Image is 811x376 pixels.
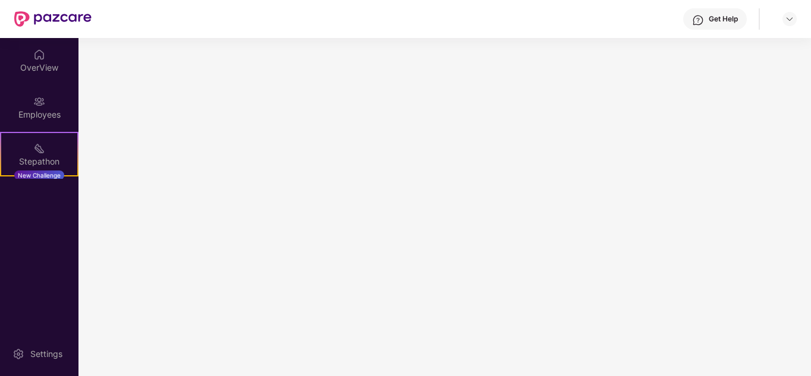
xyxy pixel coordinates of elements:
[12,348,24,360] img: svg+xml;base64,PHN2ZyBpZD0iU2V0dGluZy0yMHgyMCIgeG1sbnM9Imh0dHA6Ly93d3cudzMub3JnLzIwMDAvc3ZnIiB3aW...
[27,348,66,360] div: Settings
[709,14,738,24] div: Get Help
[14,170,64,180] div: New Challenge
[14,11,92,27] img: New Pazcare Logo
[1,156,77,168] div: Stepathon
[785,14,794,24] img: svg+xml;base64,PHN2ZyBpZD0iRHJvcGRvd24tMzJ4MzIiIHhtbG5zPSJodHRwOi8vd3d3LnczLm9yZy8yMDAwL3N2ZyIgd2...
[33,96,45,108] img: svg+xml;base64,PHN2ZyBpZD0iRW1wbG95ZWVzIiB4bWxucz0iaHR0cDovL3d3dy53My5vcmcvMjAwMC9zdmciIHdpZHRoPS...
[692,14,704,26] img: svg+xml;base64,PHN2ZyBpZD0iSGVscC0zMngzMiIgeG1sbnM9Imh0dHA6Ly93d3cudzMub3JnLzIwMDAvc3ZnIiB3aWR0aD...
[33,143,45,154] img: svg+xml;base64,PHN2ZyB4bWxucz0iaHR0cDovL3d3dy53My5vcmcvMjAwMC9zdmciIHdpZHRoPSIyMSIgaGVpZ2h0PSIyMC...
[33,49,45,61] img: svg+xml;base64,PHN2ZyBpZD0iSG9tZSIgeG1sbnM9Imh0dHA6Ly93d3cudzMub3JnLzIwMDAvc3ZnIiB3aWR0aD0iMjAiIG...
